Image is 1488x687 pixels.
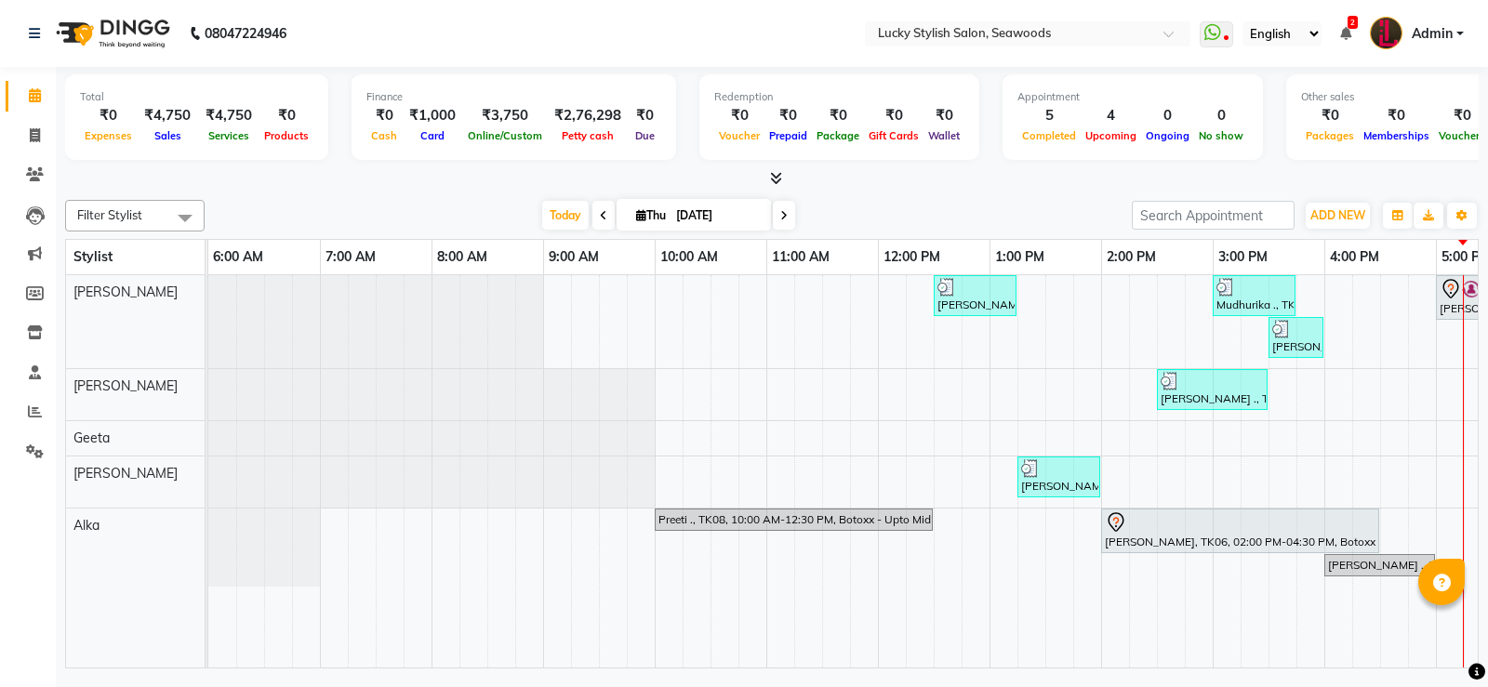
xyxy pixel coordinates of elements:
div: ₹1,000 [402,105,463,126]
div: [PERSON_NAME], TK01, 12:30 PM-01:15 PM, Hair Cut - Advance Haircut ([DEMOGRAPHIC_DATA]) [936,278,1015,313]
span: Gift Cards [864,129,923,142]
span: Expenses [80,129,137,142]
div: ₹0 [80,105,137,126]
a: 3:00 PM [1214,244,1272,271]
div: ₹0 [812,105,864,126]
span: Ongoing [1141,129,1194,142]
div: ₹0 [1301,105,1359,126]
div: [PERSON_NAME] ., TK09, 02:30 PM-03:30 PM, Upstyles - Upstyles Party [1159,372,1266,407]
button: ADD NEW [1306,203,1370,229]
span: Memberships [1359,129,1434,142]
span: Stylist [73,248,113,265]
div: ₹0 [864,105,923,126]
div: ₹0 [1359,105,1434,126]
div: ₹0 [366,105,402,126]
a: 6:00 AM [208,244,268,271]
div: 5 [1017,105,1081,126]
div: [PERSON_NAME] ., TK09, 03:30 PM-04:00 PM, Wash & Blow Dry - Upto Midback ([DEMOGRAPHIC_DATA]) [1270,320,1322,355]
div: ₹0 [923,105,964,126]
span: Packages [1301,129,1359,142]
span: Services [204,129,254,142]
a: 2:00 PM [1102,244,1161,271]
span: No show [1194,129,1248,142]
img: Admin [1370,17,1402,49]
span: [PERSON_NAME] [73,465,178,482]
span: Petty cash [557,129,618,142]
span: Sales [150,129,186,142]
div: Mudhurika ., TK03, 03:00 PM-03:45 PM, Hair Cut - Advance Haircut ([DEMOGRAPHIC_DATA]) [1215,278,1294,313]
a: 9:00 AM [544,244,604,271]
span: Admin [1412,24,1453,44]
a: 8:00 AM [432,244,492,271]
div: ₹4,750 [198,105,259,126]
div: Total [80,89,313,105]
div: Finance [366,89,661,105]
div: 0 [1194,105,1248,126]
img: logo [47,7,175,59]
div: [PERSON_NAME], TK01, 01:15 PM-02:00 PM, Threading - Eyebrow ([DEMOGRAPHIC_DATA]),Threading - Fore... [1019,459,1098,495]
span: Voucher [714,129,764,142]
span: Alka [73,517,100,534]
span: Due [631,129,659,142]
div: Preeti ., TK08, 10:00 AM-12:30 PM, Botoxx - Upto Midback ([DEMOGRAPHIC_DATA]) [657,511,931,528]
div: Redemption [714,89,964,105]
span: Upcoming [1081,129,1141,142]
span: Cash [366,129,402,142]
div: ₹0 [764,105,812,126]
span: Geeta [73,429,110,446]
span: Package [812,129,864,142]
span: [PERSON_NAME] [73,284,178,300]
div: ₹2,76,298 [547,105,629,126]
div: ₹4,750 [137,105,198,126]
span: [PERSON_NAME] [73,377,178,394]
a: 10:00 AM [656,244,723,271]
span: Thu [631,208,671,222]
a: 12:00 PM [879,244,945,271]
span: Today [542,201,589,230]
div: 4 [1081,105,1141,126]
a: 4:00 PM [1325,244,1384,271]
div: [PERSON_NAME] ., TK04, 04:00 PM-05:00 PM, Spa - Protein Rush ([DEMOGRAPHIC_DATA]) [1326,557,1433,574]
span: 2 [1348,16,1358,29]
a: 11:00 AM [767,244,834,271]
b: 08047224946 [205,7,286,59]
span: Completed [1017,129,1081,142]
a: 2 [1340,25,1351,42]
div: ₹3,750 [463,105,547,126]
span: Online/Custom [463,129,547,142]
a: 7:00 AM [321,244,380,271]
a: 1:00 PM [990,244,1049,271]
input: Search Appointment [1132,201,1295,230]
span: Products [259,129,313,142]
div: 0 [1141,105,1194,126]
input: 2025-09-04 [671,202,764,230]
iframe: chat widget [1410,613,1469,668]
div: ₹0 [629,105,661,126]
div: ₹0 [259,105,313,126]
div: [PERSON_NAME], TK06, 02:00 PM-04:30 PM, Botoxx - Upto Midback ([DEMOGRAPHIC_DATA]) [1103,511,1377,550]
span: Card [416,129,449,142]
span: ADD NEW [1310,208,1365,222]
span: Filter Stylist [77,207,142,222]
span: Prepaid [764,129,812,142]
div: Appointment [1017,89,1248,105]
span: Wallet [923,129,964,142]
div: ₹0 [714,105,764,126]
